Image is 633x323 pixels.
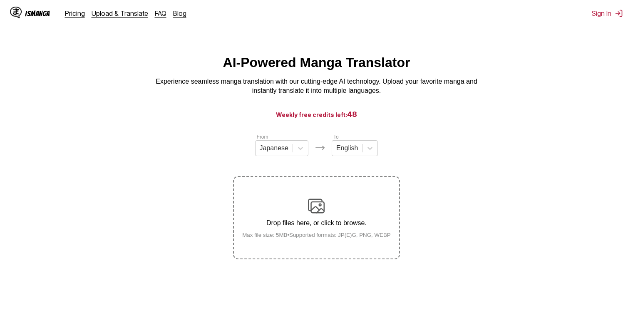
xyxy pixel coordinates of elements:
a: IsManga LogoIsManga [10,7,65,20]
img: Sign out [615,9,623,17]
label: To [333,134,339,140]
img: IsManga Logo [10,7,22,18]
a: FAQ [155,9,166,17]
img: Languages icon [315,143,325,153]
a: Blog [173,9,186,17]
p: Drop files here, or click to browse. [236,219,397,227]
h3: Weekly free credits left: [20,109,613,119]
div: IsManga [25,10,50,17]
span: 48 [347,110,357,119]
h1: AI-Powered Manga Translator [223,55,410,70]
small: Max file size: 5MB • Supported formats: JP(E)G, PNG, WEBP [236,232,397,238]
button: Sign In [592,9,623,17]
a: Upload & Translate [92,9,148,17]
p: Experience seamless manga translation with our cutting-edge AI technology. Upload your favorite m... [150,77,483,96]
a: Pricing [65,9,85,17]
label: From [257,134,268,140]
